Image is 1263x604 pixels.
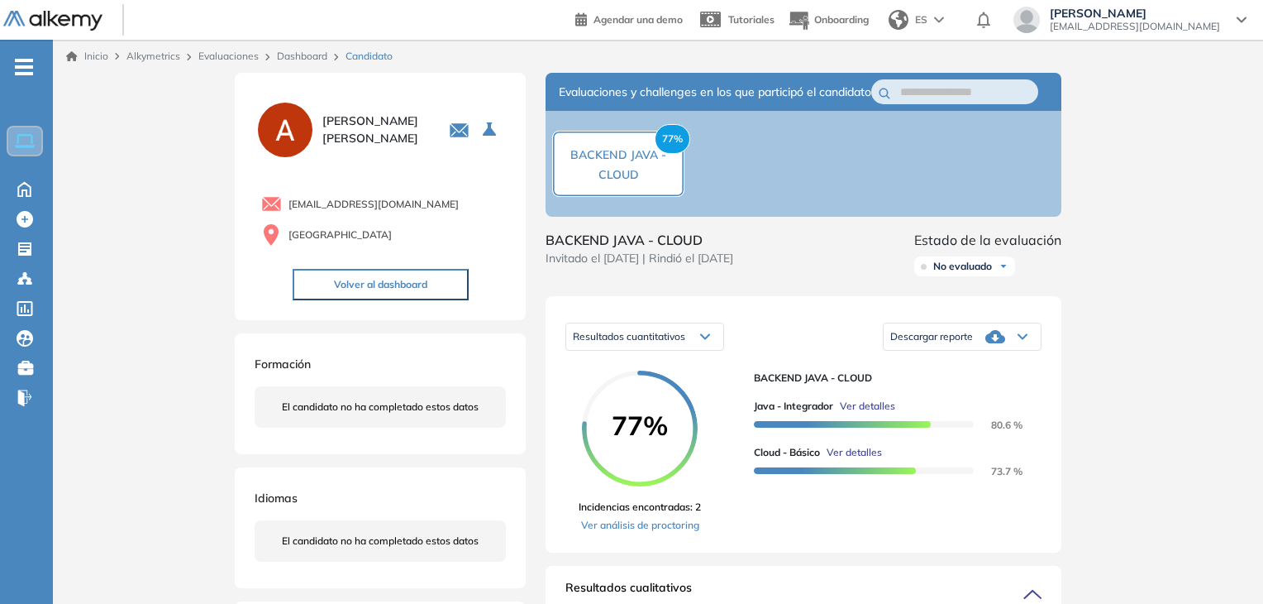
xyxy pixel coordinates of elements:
span: Tutoriales [728,13,774,26]
span: No evaluado [933,260,992,273]
span: El candidato no ha completado estos datos [282,400,479,415]
span: Agendar una demo [593,13,683,26]
span: BACKEND JAVA - CLOUD [546,230,733,250]
span: El candidato no ha completado estos datos [282,534,479,549]
span: Evaluaciones y challenges en los que participó el candidato [559,84,871,101]
img: Logo [3,11,102,31]
span: 80.6 % [971,419,1022,431]
span: [PERSON_NAME] [1050,7,1220,20]
span: Cloud - Básico [754,445,820,460]
a: Agendar una demo [575,8,683,28]
span: Invitado el [DATE] | Rindió el [DATE] [546,250,733,267]
a: Dashboard [277,50,327,62]
span: Resultados cuantitativos [573,330,685,343]
button: Seleccione la evaluación activa [476,115,506,145]
span: Onboarding [814,13,869,26]
span: Formación [255,357,311,372]
button: Ver detalles [833,399,895,414]
div: Widget de chat [1180,525,1263,604]
img: PROFILE_MENU_LOGO_USER [255,99,316,161]
a: Evaluaciones [198,50,259,62]
a: Inicio [66,49,108,64]
span: Idiomas [255,491,298,506]
button: Ver detalles [820,445,882,460]
iframe: Chat Widget [1180,525,1263,604]
span: Java - Integrador [754,399,833,414]
a: Ver análisis de proctoring [579,518,701,533]
span: Alkymetrics [126,50,180,62]
span: Estado de la evaluación [914,230,1061,250]
span: BACKEND JAVA - CLOUD [754,371,1028,386]
span: 77% [582,412,698,439]
span: Incidencias encontradas: 2 [579,500,701,515]
img: Ícono de flecha [998,261,1008,271]
span: [PERSON_NAME] [PERSON_NAME] [322,113,429,147]
span: Candidato [346,49,393,64]
span: BACKEND JAVA - CLOUD [570,147,666,182]
button: Onboarding [788,2,869,38]
span: [EMAIL_ADDRESS][DOMAIN_NAME] [1050,20,1220,33]
span: Descargar reporte [890,330,973,343]
img: arrow [934,17,944,23]
span: 73.7 % [971,465,1022,477]
span: [EMAIL_ADDRESS][DOMAIN_NAME] [288,197,459,212]
span: 77% [655,124,690,154]
img: world [889,10,908,30]
button: Volver al dashboard [293,269,469,300]
span: Ver detalles [840,399,895,414]
span: Ver detalles [827,445,882,460]
i: - [15,65,33,69]
span: [GEOGRAPHIC_DATA] [288,228,392,242]
span: ES [915,12,927,27]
